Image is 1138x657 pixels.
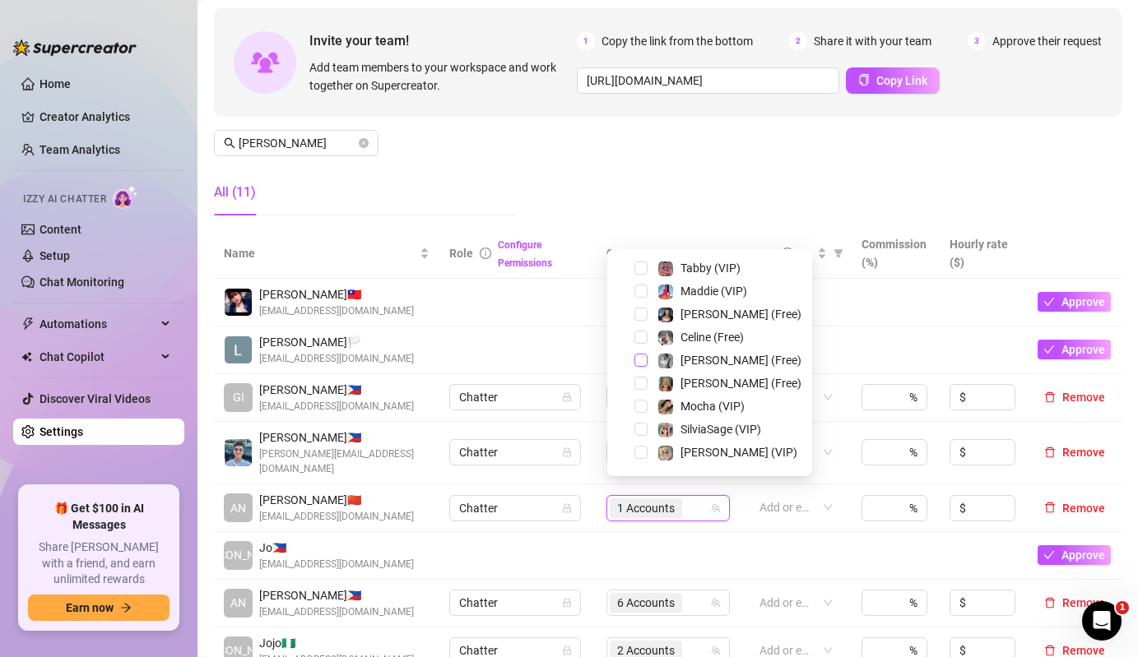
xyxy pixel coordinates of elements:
span: 6 Accounts [610,593,682,613]
span: [EMAIL_ADDRESS][DOMAIN_NAME] [259,557,414,572]
img: Ellie (VIP) [658,446,673,460]
img: Kennedy (Free) [658,354,673,368]
span: Approve [1061,548,1105,562]
span: lock [562,392,572,402]
img: Roxanne renz Rosillas [225,289,252,316]
img: AI Chatter [113,185,138,209]
span: check [1043,344,1055,355]
button: Remove [1038,442,1112,462]
span: Approve [1061,295,1105,308]
span: [EMAIL_ADDRESS][DOMAIN_NAME] [259,399,414,414]
span: filter [718,241,735,266]
img: Danny [225,439,252,466]
span: Tags [750,244,775,262]
span: Jo 🇵🇭 [259,539,414,557]
button: close-circle [359,138,369,148]
span: Chatter [459,385,571,409]
span: Select tree node [634,446,648,459]
span: check [1043,296,1055,308]
span: lock [562,503,572,513]
span: delete [1044,502,1056,513]
span: 1 [1116,601,1129,614]
span: Name [224,244,416,262]
span: Creator accounts [606,244,715,262]
span: lock [562,447,572,457]
img: Chat Copilot [21,351,32,363]
a: Team Analytics [39,143,120,156]
span: [PERSON_NAME] (Free) [680,308,801,321]
span: Copy Link [876,74,927,87]
span: AN [230,594,246,612]
span: 6 Accounts [617,594,675,612]
span: Remove [1062,644,1105,657]
span: SilviaSage (VIP) [680,423,761,436]
button: Approve [1038,545,1111,565]
span: Select tree node [634,354,648,367]
span: check [1043,549,1055,561]
a: Creator Analytics [39,104,171,130]
img: Liam McKanna [225,336,252,363]
span: 2 [789,32,807,50]
span: 1 [577,32,595,50]
span: [PERSON_NAME] 🏳️ [259,333,414,351]
img: Maddie (VIP) [658,285,673,299]
span: Remove [1062,596,1105,609]
a: Chat Monitoring [39,275,124,289]
a: Discover Viral Videos [39,392,151,405]
span: [EMAIL_ADDRESS][DOMAIN_NAME] [259,604,414,620]
img: Ellie (Free) [658,377,673,391]
span: filter [830,241,847,266]
span: Izzy AI Chatter [23,192,106,207]
span: team [711,598,721,608]
span: Add team members to your workspace and work together on Supercreator. [309,58,570,95]
img: Celine (Free) [658,331,673,345]
img: Tabby (VIP) [658,261,673,276]
span: filter [722,248,732,258]
span: [PERSON_NAME] 🇵🇭 [259,428,430,446]
span: Earn now [66,601,114,614]
button: Copy Link [846,67,940,94]
span: Select tree node [634,377,648,390]
span: lock [562,598,572,608]
span: Chatter [459,496,571,521]
span: [PERSON_NAME] 🇵🇭 [259,586,414,604]
span: team [711,645,721,655]
span: Chatter [459,590,571,615]
span: thunderbolt [21,317,35,331]
iframe: Intercom live chat [1082,601,1122,641]
span: Select tree node [634,308,648,321]
span: Celine (Free) [680,331,744,344]
span: Remove [1062,502,1105,515]
img: logo-BBDzfeDw.svg [13,39,137,56]
span: Select tree node [634,400,648,413]
span: Mocha (VIP) [680,400,745,413]
span: [PERSON_NAME] (VIP) [680,446,797,459]
span: info-circle [480,248,491,259]
th: Name [214,229,439,279]
span: [PERSON_NAME] 🇨🇳 [259,491,414,509]
span: Tabby (VIP) [680,261,741,275]
img: Mocha (VIP) [658,400,673,414]
span: Copy the link from the bottom [602,32,753,50]
button: Earn nowarrow-right [28,595,170,621]
span: Approve [1061,343,1105,356]
span: Invite your team! [309,30,577,51]
span: delete [1044,597,1056,608]
button: Remove [1038,593,1112,613]
input: Search members [239,134,355,152]
button: Approve [1038,292,1111,312]
span: Maddie (VIP) [680,285,747,298]
span: Role [449,247,473,260]
span: 🎁 Get $100 in AI Messages [28,501,170,533]
span: arrow-right [120,602,132,613]
span: Remove [1062,446,1105,459]
span: search [224,137,235,149]
span: [PERSON_NAME][EMAIL_ADDRESS][DOMAIN_NAME] [259,446,430,478]
span: AN [230,499,246,517]
a: Setup [39,249,70,262]
span: Share it with your team [814,32,931,50]
span: 1 Accounts [610,498,682,518]
span: lock [562,645,572,655]
span: delete [1044,391,1056,403]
